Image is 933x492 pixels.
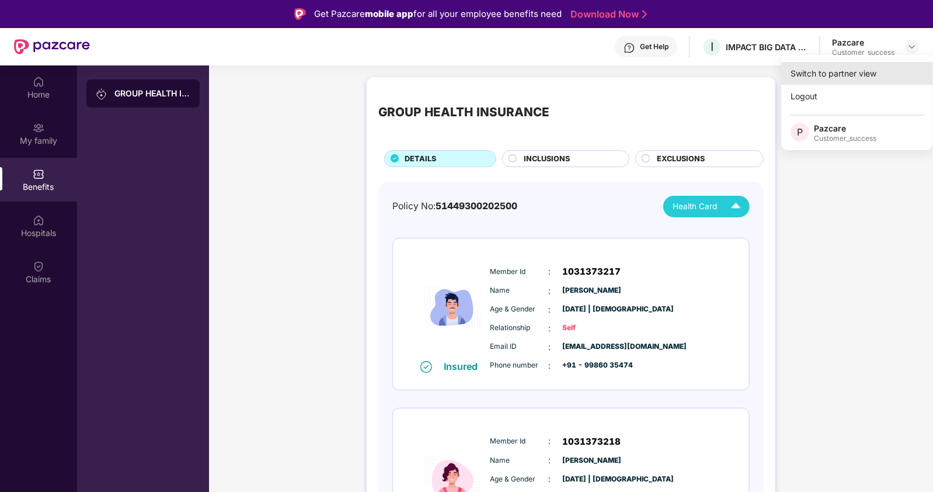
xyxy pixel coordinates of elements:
[490,436,549,447] span: Member Id
[832,48,894,57] div: Customer_success
[490,474,549,485] span: Age & Gender
[549,454,551,467] span: :
[365,8,413,19] strong: mobile app
[726,41,807,53] div: IMPACT BIG DATA ANALYSIS PRIVATE LIMITED
[490,323,549,334] span: Relationship
[624,42,635,54] img: svg+xml;base64,PHN2ZyBpZD0iSGVscC0zMngzMiIgeG1sbnM9Imh0dHA6Ly93d3cudzMub3JnLzIwMDAvc3ZnIiB3aWR0aD...
[563,265,621,279] span: 1031373217
[711,40,713,54] span: I
[673,200,717,213] span: Health Card
[563,323,621,334] span: Self
[563,474,621,485] span: [DATE] | [DEMOGRAPHIC_DATA]
[33,214,44,226] img: svg+xml;base64,PHN2ZyBpZD0iSG9zcGl0YWxzIiB4bWxucz0iaHR0cDovL3d3dy53My5vcmcvMjAwMC9zdmciIHdpZHRoPS...
[549,359,551,372] span: :
[563,341,621,352] span: [EMAIL_ADDRESS][DOMAIN_NAME]
[420,361,432,373] img: svg+xml;base64,PHN2ZyB4bWxucz0iaHR0cDovL3d3dy53My5vcmcvMjAwMC9zdmciIHdpZHRoPSIxNiIgaGVpZ2h0PSIxNi...
[33,168,44,180] img: svg+xml;base64,PHN2ZyBpZD0iQmVuZWZpdHMiIHhtbG5zPSJodHRwOi8vd3d3LnczLm9yZy8yMDAwL3N2ZyIgd2lkdGg9Ij...
[563,455,621,466] span: [PERSON_NAME]
[814,123,876,134] div: Pazcare
[642,8,647,20] img: Stroke
[524,153,570,165] span: INCLUSIONS
[549,265,551,278] span: :
[114,88,190,99] div: GROUP HEALTH INSURANCE
[832,37,894,48] div: Pazcare
[657,153,705,165] span: EXCLUSIONS
[640,42,669,51] div: Get Help
[378,103,549,122] div: GROUP HEALTH INSURANCE
[33,76,44,88] img: svg+xml;base64,PHN2ZyBpZD0iSG9tZSIgeG1sbnM9Imh0dHA6Ly93d3cudzMub3JnLzIwMDAvc3ZnIiB3aWR0aD0iMjAiIG...
[907,42,917,51] img: svg+xml;base64,PHN2ZyBpZD0iRHJvcGRvd24tMzJ4MzIiIHhtbG5zPSJodHRwOi8vd3d3LnczLm9yZy8yMDAwL3N2ZyIgd2...
[294,8,306,20] img: Logo
[490,341,549,352] span: Email ID
[663,196,750,217] button: Health Card
[549,341,551,354] span: :
[563,304,621,315] span: [DATE] | [DEMOGRAPHIC_DATA]
[563,435,621,449] span: 1031373218
[96,88,107,100] img: svg+xml;base64,PHN2ZyB3aWR0aD0iMjAiIGhlaWdodD0iMjAiIHZpZXdCb3g9IjAgMCAyMCAyMCIgZmlsbD0ibm9uZSIgeG...
[490,455,549,466] span: Name
[549,322,551,335] span: :
[417,255,488,360] img: icon
[405,153,436,165] span: DETAILS
[570,8,643,20] a: Download Now
[436,200,517,212] span: 51449300202500
[549,473,551,486] span: :
[490,304,549,315] span: Age & Gender
[563,285,621,296] span: [PERSON_NAME]
[563,360,621,371] span: +91 - 99860 35474
[490,266,549,278] span: Member Id
[490,360,549,371] span: Phone number
[490,285,549,296] span: Name
[33,261,44,272] img: svg+xml;base64,PHN2ZyBpZD0iQ2xhaW0iIHhtbG5zPSJodHRwOi8vd3d3LnczLm9yZy8yMDAwL3N2ZyIgd2lkdGg9IjIwIi...
[33,122,44,134] img: svg+xml;base64,PHN2ZyB3aWR0aD0iMjAiIGhlaWdodD0iMjAiIHZpZXdCb3g9IjAgMCAyMCAyMCIgZmlsbD0ibm9uZSIgeG...
[781,85,933,108] div: Logout
[444,361,485,372] div: Insured
[14,39,90,54] img: New Pazcare Logo
[549,285,551,297] span: :
[814,134,876,143] div: Customer_success
[314,7,562,21] div: Get Pazcare for all your employee benefits need
[797,125,803,139] span: P
[781,62,933,85] div: Switch to partner view
[549,303,551,316] span: :
[392,199,517,214] div: Policy No:
[726,196,746,217] img: Icuh8uwCUCF+XjCZyLQsAKiDCM9HiE6CMYmKQaPGkZKaA32CAAACiQcFBJY0IsAAAAASUVORK5CYII=
[549,435,551,448] span: :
